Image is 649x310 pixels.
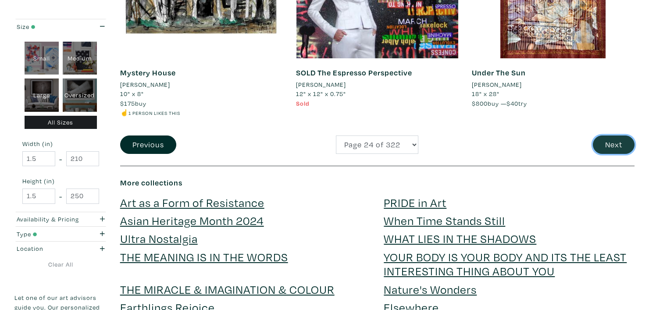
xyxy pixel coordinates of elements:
div: Location [17,244,80,253]
div: Medium [63,42,97,75]
a: [PERSON_NAME] [472,80,635,89]
a: Clear All [14,260,107,269]
div: All Sizes [25,116,97,129]
a: Ultra Nostalgia [120,231,198,246]
span: $40 [506,99,518,107]
span: 10" x 8" [120,89,144,98]
span: 12" x 12" x 0.75" [296,89,346,98]
a: When Time Stands Still [384,213,505,228]
a: THE MIRACLE & IMAGINATION & COLOUR [120,281,335,297]
a: [PERSON_NAME] [296,80,459,89]
h6: More collections [120,178,635,188]
div: Oversized [63,78,97,112]
div: Type [17,229,80,239]
a: SOLD The Espresso Perspective [296,68,412,78]
a: Mystery House [120,68,176,78]
span: buy — try [472,99,527,107]
div: Large [25,78,59,112]
small: Width (in) [22,141,99,147]
a: Under The Sun [472,68,526,78]
a: THE MEANING IS IN THE WORDS [120,249,288,264]
span: - [59,190,62,202]
span: buy [120,99,146,107]
div: Size [17,22,80,32]
span: - [59,153,62,165]
span: $175 [120,99,135,107]
button: Next [593,135,635,154]
li: [PERSON_NAME] [120,80,170,89]
li: [PERSON_NAME] [472,80,522,89]
span: $800 [472,99,488,107]
a: Nature's Wonders [384,281,477,297]
button: Previous [120,135,176,154]
div: Small [25,42,59,75]
div: Availability & Pricing [17,214,80,224]
small: Height (in) [22,178,99,185]
button: Type [14,227,107,241]
li: ☝️ [120,108,283,118]
button: Availability & Pricing [14,212,107,227]
span: Sold [296,99,310,107]
a: PRIDE in Art [384,195,446,210]
button: Location [14,242,107,256]
a: [PERSON_NAME] [120,80,283,89]
li: [PERSON_NAME] [296,80,346,89]
button: Size [14,19,107,34]
a: WHAT LIES IN THE SHADOWS [384,231,536,246]
span: 18" x 28" [472,89,499,98]
a: Art as a Form of Resistance [120,195,264,210]
small: 1 person likes this [128,110,180,116]
a: YOUR BODY IS YOUR BODY AND ITS THE LEAST INTERESTING THING ABOUT YOU [384,249,627,278]
a: Asian Heritage Month 2024 [120,213,264,228]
